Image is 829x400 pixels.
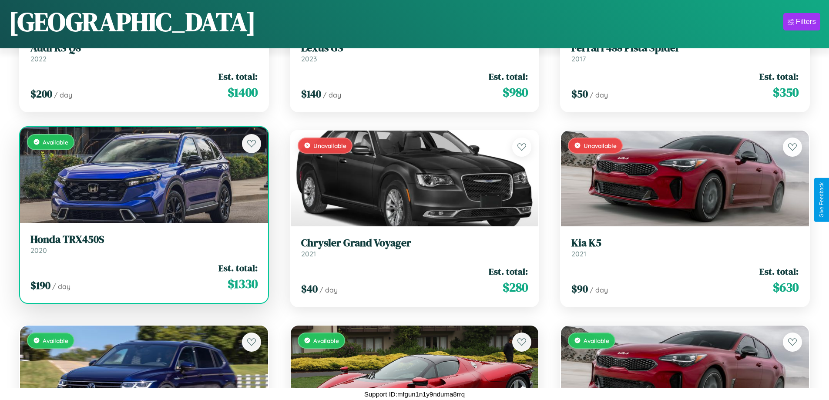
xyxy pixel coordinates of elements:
span: 2020 [30,246,47,255]
span: Available [43,337,68,344]
span: Unavailable [313,142,346,149]
span: 2017 [571,54,586,63]
span: Est. total: [489,70,528,83]
span: / day [590,91,608,99]
span: / day [54,91,72,99]
span: Available [584,337,609,344]
a: Chrysler Grand Voyager2021 [301,237,528,258]
span: $ 50 [571,87,588,101]
h3: Chrysler Grand Voyager [301,237,528,249]
span: / day [590,286,608,294]
span: Est. total: [759,265,799,278]
a: Lexus GS2023 [301,42,528,63]
span: Available [43,138,68,146]
span: Est. total: [489,265,528,278]
h3: Honda TRX450S [30,233,258,246]
span: 2021 [571,249,586,258]
a: Kia K52021 [571,237,799,258]
span: Available [313,337,339,344]
a: Honda TRX450S2020 [30,233,258,255]
h3: Audi RS Q8 [30,42,258,54]
span: $ 980 [503,84,528,101]
a: Audi RS Q82022 [30,42,258,63]
h3: Lexus GS [301,42,528,54]
h3: Kia K5 [571,237,799,249]
div: Give Feedback [819,182,825,218]
button: Filters [783,13,820,30]
span: $ 1330 [228,275,258,292]
span: / day [323,91,341,99]
span: $ 140 [301,87,321,101]
span: $ 190 [30,278,50,292]
span: Est. total: [759,70,799,83]
span: $ 40 [301,282,318,296]
span: $ 630 [773,279,799,296]
h3: Ferrari 488 Pista Spider [571,42,799,54]
span: / day [52,282,70,291]
span: Unavailable [584,142,617,149]
span: $ 200 [30,87,52,101]
p: Support ID: mfgun1n1y9nduma8rrq [364,388,465,400]
h1: [GEOGRAPHIC_DATA] [9,4,256,40]
span: $ 1400 [228,84,258,101]
span: 2023 [301,54,317,63]
span: $ 90 [571,282,588,296]
a: Ferrari 488 Pista Spider2017 [571,42,799,63]
span: $ 350 [773,84,799,101]
span: 2021 [301,249,316,258]
span: Est. total: [218,262,258,274]
span: / day [319,286,338,294]
span: Est. total: [218,70,258,83]
div: Filters [796,17,816,26]
span: $ 280 [503,279,528,296]
span: 2022 [30,54,47,63]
